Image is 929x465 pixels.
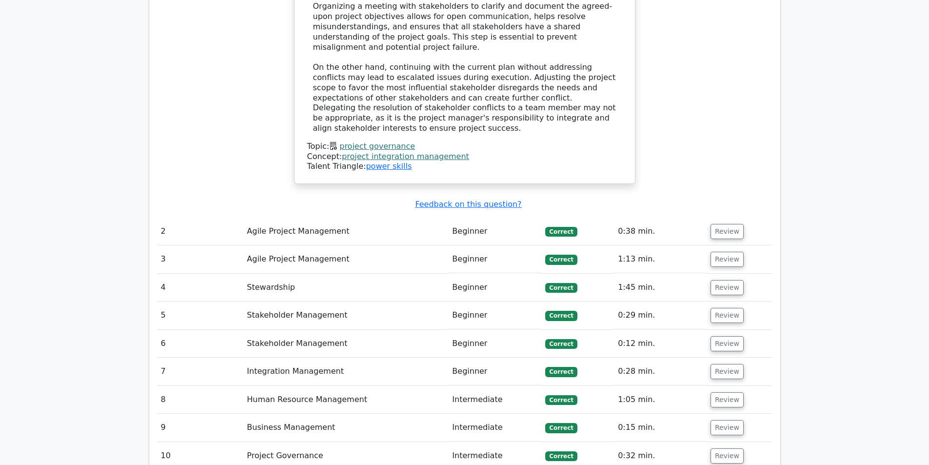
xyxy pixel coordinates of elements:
[545,227,577,237] span: Correct
[243,274,448,302] td: Stewardship
[448,218,541,245] td: Beginner
[711,448,744,464] button: Review
[614,245,707,273] td: 1:13 min.
[711,224,744,239] button: Review
[157,358,243,385] td: 7
[366,162,412,171] a: power skills
[448,386,541,414] td: Intermediate
[339,142,415,151] a: project governance
[448,414,541,442] td: Intermediate
[448,245,541,273] td: Beginner
[157,330,243,358] td: 6
[415,200,521,209] a: Feedback on this question?
[243,414,448,442] td: Business Management
[243,302,448,329] td: Stakeholder Management
[307,142,622,172] div: Talent Triangle:
[614,218,707,245] td: 0:38 min.
[448,330,541,358] td: Beginner
[157,245,243,273] td: 3
[307,152,622,162] div: Concept:
[711,252,744,267] button: Review
[545,283,577,293] span: Correct
[157,414,243,442] td: 9
[545,311,577,321] span: Correct
[448,358,541,385] td: Beginner
[711,280,744,295] button: Review
[614,386,707,414] td: 1:05 min.
[545,255,577,264] span: Correct
[545,395,577,405] span: Correct
[711,336,744,351] button: Review
[243,218,448,245] td: Agile Project Management
[614,274,707,302] td: 1:45 min.
[614,330,707,358] td: 0:12 min.
[243,386,448,414] td: Human Resource Management
[614,358,707,385] td: 0:28 min.
[157,218,243,245] td: 2
[711,392,744,407] button: Review
[545,367,577,377] span: Correct
[545,339,577,349] span: Correct
[614,414,707,442] td: 0:15 min.
[545,451,577,461] span: Correct
[243,245,448,273] td: Agile Project Management
[307,142,622,152] div: Topic:
[448,302,541,329] td: Beginner
[545,423,577,433] span: Correct
[243,330,448,358] td: Stakeholder Management
[711,364,744,379] button: Review
[243,358,448,385] td: Integration Management
[448,274,541,302] td: Beginner
[711,308,744,323] button: Review
[711,420,744,435] button: Review
[342,152,469,161] a: project integration management
[614,302,707,329] td: 0:29 min.
[157,302,243,329] td: 5
[157,274,243,302] td: 4
[157,386,243,414] td: 8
